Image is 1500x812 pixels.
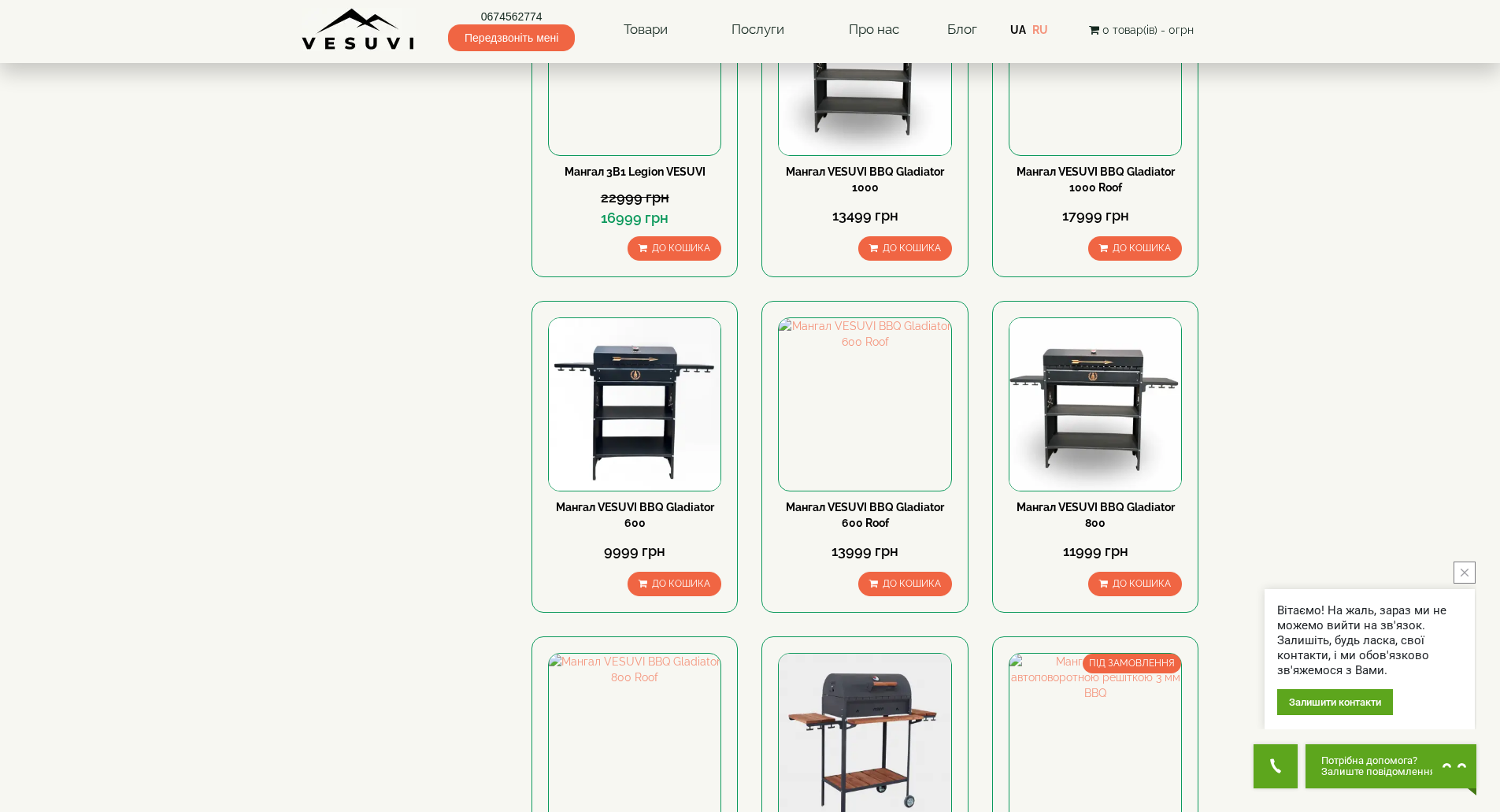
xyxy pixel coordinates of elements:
span: Потрібна допомога? [1321,755,1435,766]
a: 0674562774 [448,9,575,24]
div: 13499 грн [778,206,951,226]
img: Мангал VESUVI BBQ Gladiator 600 Roof [779,318,950,490]
button: До кошика [858,572,952,596]
button: До кошика [628,236,721,261]
button: 0 товар(ів) - 0грн [1084,21,1198,39]
div: Залишити контакти [1277,689,1393,715]
div: Вітаємо! На жаль, зараз ми не можемо вийти на зв'язок. Залишіть, будь ласка, свої контакти, і ми ... [1277,603,1462,678]
button: До кошика [858,236,952,261]
span: До кошика [1113,243,1171,254]
span: До кошика [883,243,941,254]
button: До кошика [1088,572,1182,596]
img: Завод VESUVI [302,8,416,51]
button: Chat button [1306,744,1476,788]
span: До кошика [652,243,710,254]
div: 13999 грн [778,541,951,562]
div: 22999 грн [548,187,721,208]
a: Мангал VESUVI BBQ Gladiator 600 [556,501,714,529]
a: Послуги [716,12,800,48]
a: Про нас [833,12,915,48]
span: До кошика [883,578,941,589]
span: До кошика [652,578,710,589]
a: Мангал 3В1 Legion VESUVI [565,165,706,178]
a: RU [1032,24,1048,36]
a: Блог [947,21,977,37]
img: Мангал VESUVI BBQ Gladiator 600 [549,318,720,490]
a: Мангал VESUVI BBQ Gladiator 600 Roof [786,501,944,529]
button: Get Call button [1254,744,1298,788]
span: До кошика [1113,578,1171,589]
div: 11999 грн [1009,541,1182,562]
span: ПІД ЗАМОВЛЕННЯ [1083,654,1181,673]
span: Передзвоніть мені [448,24,575,51]
img: Мангал VESUVI BBQ Gladiator 800 [1009,318,1181,490]
a: Мангал VESUVI BBQ Gladiator 1000 Roof [1017,165,1175,194]
div: 16999 грн [548,208,721,228]
button: close button [1454,562,1476,584]
a: Товари [608,12,683,48]
button: До кошика [1088,236,1182,261]
button: До кошика [628,572,721,596]
div: 17999 грн [1009,206,1182,226]
span: 0 товар(ів) - 0грн [1102,24,1194,36]
a: Мангал VESUVI BBQ Gladiator 800 [1017,501,1175,529]
span: Залиште повідомлення [1321,766,1435,777]
a: UA [1010,24,1026,36]
a: Мангал VESUVI BBQ Gladiator 1000 [786,165,944,194]
div: 9999 грн [548,541,721,562]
